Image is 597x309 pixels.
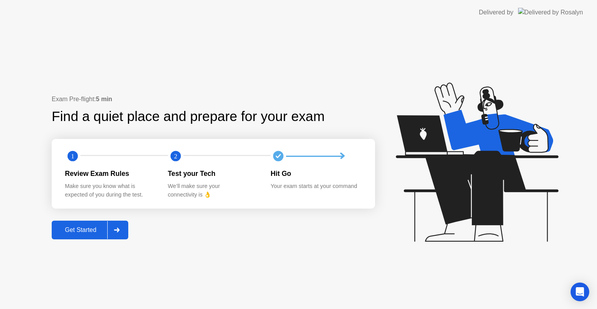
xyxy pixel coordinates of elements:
[271,182,361,191] div: Your exam starts at your command
[54,226,107,234] div: Get Started
[96,96,112,102] b: 5 min
[571,283,589,301] div: Open Intercom Messenger
[168,182,258,199] div: We’ll make sure your connectivity is 👌
[479,8,513,17] div: Delivered by
[168,169,258,179] div: Test your Tech
[71,153,74,160] text: 1
[271,169,361,179] div: Hit Go
[174,153,177,160] text: 2
[52,95,375,104] div: Exam Pre-flight:
[52,221,128,239] button: Get Started
[52,106,326,127] div: Find a quiet place and prepare for your exam
[65,182,155,199] div: Make sure you know what is expected of you during the test.
[65,169,155,179] div: Review Exam Rules
[518,8,583,17] img: Delivered by Rosalyn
